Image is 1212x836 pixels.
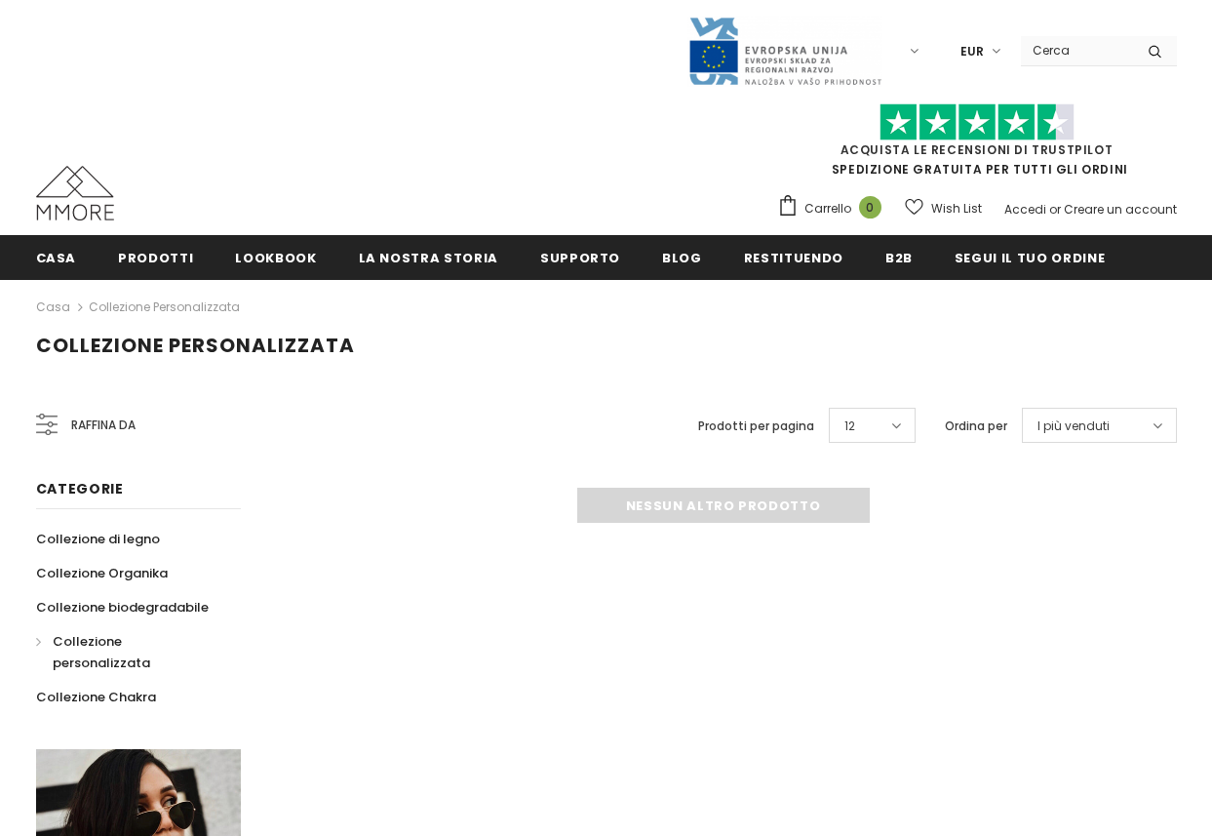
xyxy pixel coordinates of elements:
[1004,201,1046,218] a: Accedi
[540,249,620,267] span: supporto
[698,417,814,436] label: Prodotti per pagina
[118,235,193,279] a: Prodotti
[36,688,156,706] span: Collezione Chakra
[960,42,984,61] span: EUR
[905,191,982,225] a: Wish List
[945,417,1007,436] label: Ordina per
[1021,36,1133,64] input: Search Site
[844,417,855,436] span: 12
[36,556,168,590] a: Collezione Organika
[36,166,114,220] img: Casi MMORE
[359,235,498,279] a: La nostra storia
[36,564,168,582] span: Collezione Organika
[36,530,160,548] span: Collezione di legno
[89,299,240,315] a: Collezione personalizzata
[841,141,1114,158] a: Acquista le recensioni di TrustPilot
[1037,417,1110,436] span: I più venduti
[885,235,913,279] a: B2B
[955,249,1105,267] span: Segui il tuo ordine
[1064,201,1177,218] a: Creare un account
[53,632,150,672] span: Collezione personalizzata
[36,680,156,714] a: Collezione Chakra
[687,42,882,59] a: Javni Razpis
[880,103,1075,141] img: Fidati di Pilot Stars
[744,249,843,267] span: Restituendo
[777,194,891,223] a: Carrello 0
[36,479,124,498] span: Categorie
[662,249,702,267] span: Blog
[540,235,620,279] a: supporto
[118,249,193,267] span: Prodotti
[36,624,219,680] a: Collezione personalizzata
[235,235,316,279] a: Lookbook
[36,590,209,624] a: Collezione biodegradabile
[359,249,498,267] span: La nostra storia
[36,522,160,556] a: Collezione di legno
[71,415,136,436] span: Raffina da
[36,235,77,279] a: Casa
[777,112,1177,178] span: SPEDIZIONE GRATUITA PER TUTTI GLI ORDINI
[662,235,702,279] a: Blog
[36,332,355,359] span: Collezione personalizzata
[235,249,316,267] span: Lookbook
[36,598,209,617] span: Collezione biodegradabile
[859,196,881,219] span: 0
[36,249,77,267] span: Casa
[687,16,882,87] img: Javni Razpis
[744,235,843,279] a: Restituendo
[885,249,913,267] span: B2B
[804,199,851,219] span: Carrello
[931,199,982,219] span: Wish List
[36,296,70,319] a: Casa
[955,235,1105,279] a: Segui il tuo ordine
[1049,201,1061,218] span: or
